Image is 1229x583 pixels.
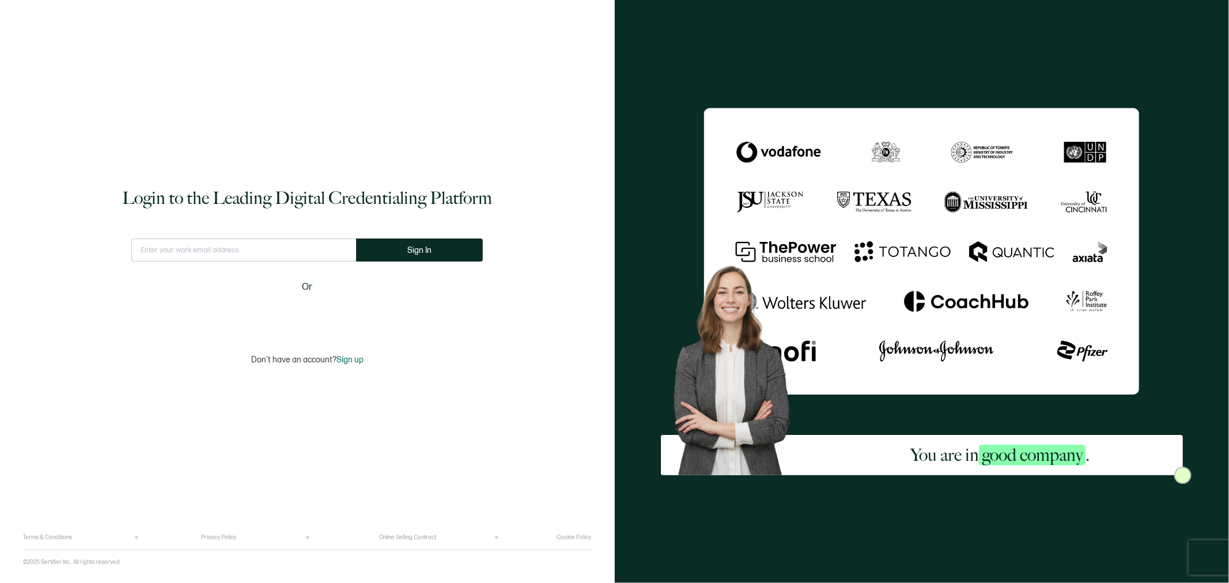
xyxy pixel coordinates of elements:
[336,355,364,365] span: Sign up
[356,238,483,262] button: Sign In
[557,534,591,541] a: Cookie Policy
[1174,467,1192,484] img: Sertifier Login
[302,280,312,294] span: Or
[122,187,492,210] h1: Login to the Leading Digital Credentialing Platform
[661,255,818,475] img: Sertifier Login - You are in <span class="strong-h">good company</span>. Hero
[201,534,236,541] a: Privacy Policy
[235,302,379,327] iframe: Sign in with Google Button
[131,238,356,262] input: Enter your work email address
[910,444,1090,467] h2: You are in .
[23,534,72,541] a: Terms & Conditions
[379,534,436,541] a: Online Selling Contract
[251,355,364,365] p: Don't have an account?
[979,445,1086,465] span: good company
[704,108,1139,395] img: Sertifier Login - You are in <span class="strong-h">good company</span>.
[407,246,432,255] span: Sign In
[23,559,121,566] p: ©2025 Sertifier Inc.. All rights reserved.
